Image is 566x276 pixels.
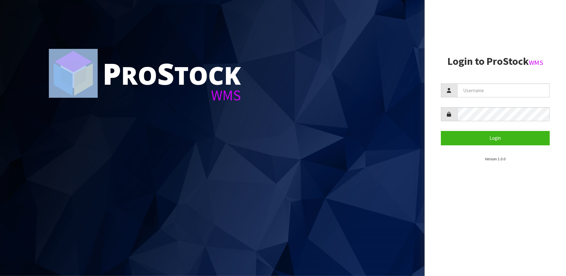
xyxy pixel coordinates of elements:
[457,83,550,97] input: Username
[103,53,121,93] span: P
[441,56,550,67] h2: Login to ProStock
[103,88,241,103] div: WMS
[157,53,174,93] span: S
[49,49,98,98] img: ProStock Cube
[485,156,505,161] small: Version 1.0.0
[529,58,543,67] small: WMS
[441,131,550,145] button: Login
[103,59,241,88] div: ro tock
